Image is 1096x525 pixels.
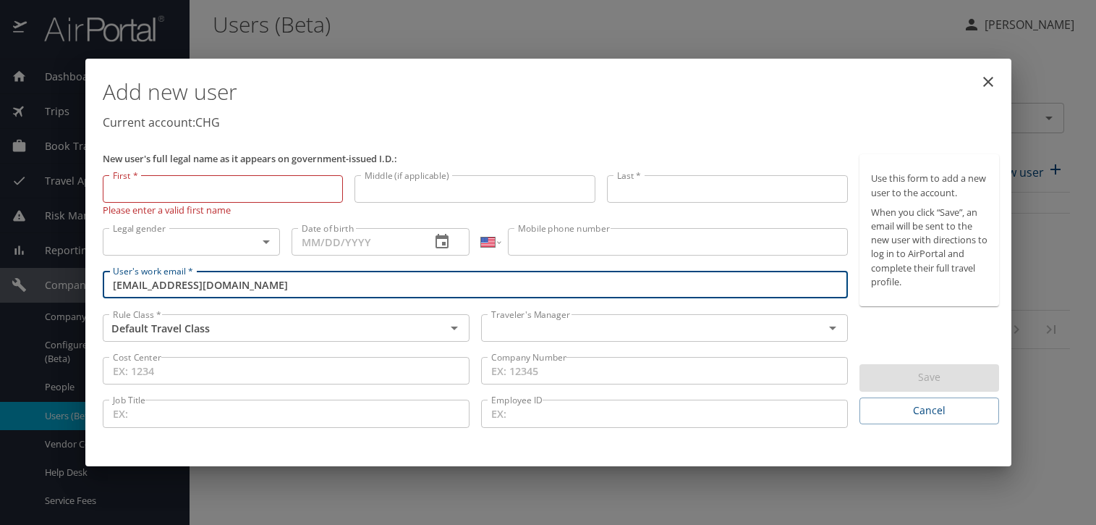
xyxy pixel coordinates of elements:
input: EX: 12345 [481,357,848,385]
input: EX: [481,400,848,427]
div: ​ [103,228,281,256]
button: close [971,64,1006,99]
input: MM/DD/YYYY [292,228,419,256]
button: Open [444,318,464,338]
h1: Add new user [103,70,1000,114]
input: EX: [103,400,470,427]
p: Please enter a valid first name [103,203,344,217]
p: Current account: CHG [103,114,1000,131]
p: Use this form to add a new user to the account. [871,172,987,199]
button: Open [823,318,843,338]
span: Cancel [871,402,987,420]
p: When you click “Save”, an email will be sent to the new user with directions to log in to AirPort... [871,206,987,289]
button: Cancel [859,398,999,424]
p: New user's full legal name as it appears on government-issued I.D.: [103,154,849,164]
input: EX: 1234 [103,357,470,385]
